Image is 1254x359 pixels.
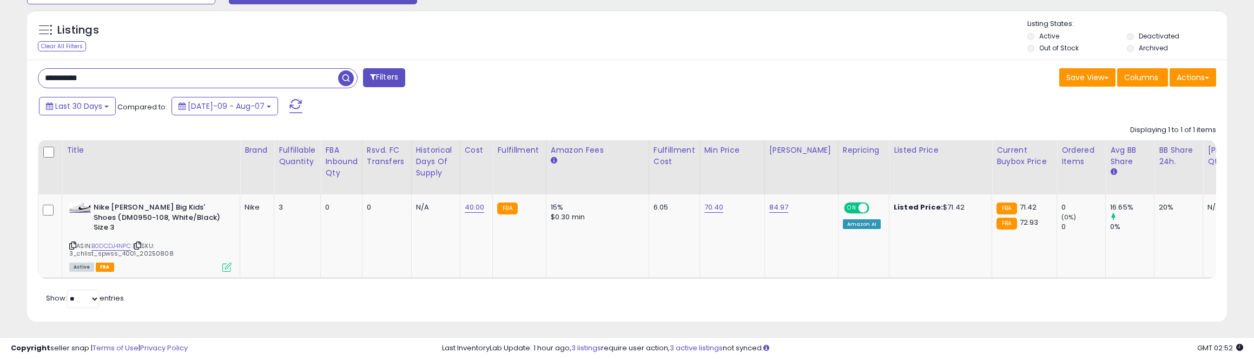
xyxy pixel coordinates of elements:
[1197,343,1243,353] span: 2025-09-8 02:52 GMT
[1159,203,1194,212] div: 20%
[117,102,167,112] span: Compared to:
[367,203,403,212] div: 0
[1159,145,1198,167] div: BB Share 24h.
[551,212,641,222] div: $0.30 min
[46,293,124,303] span: Show: entries
[1110,222,1154,232] div: 0%
[11,343,50,353] strong: Copyright
[845,204,859,213] span: ON
[704,202,724,213] a: 70.40
[894,203,984,212] div: $71.42
[38,41,86,51] div: Clear All Filters
[245,203,266,212] div: Nike
[1110,145,1150,167] div: Avg BB Share
[996,218,1017,230] small: FBA
[1020,202,1037,212] span: 71.42
[465,145,489,156] div: Cost
[1061,145,1101,167] div: Ordered Items
[867,204,885,213] span: OFF
[1110,167,1117,177] small: Avg BB Share.
[69,263,94,272] span: All listings currently available for purchase on Amazon
[188,101,265,112] span: [DATE]-09 - Aug-07
[894,202,943,212] b: Listed Price:
[1110,203,1154,212] div: 16.65%
[1139,31,1179,41] label: Deactivated
[996,203,1017,214] small: FBA
[1061,222,1105,232] div: 0
[551,203,641,212] div: 15%
[55,101,102,112] span: Last 30 Days
[1061,213,1077,221] small: (0%)
[69,203,91,212] img: 31SOkwfsu-L._SL40_.jpg
[1124,72,1158,83] span: Columns
[325,145,358,179] div: FBA inbound Qty
[704,145,760,156] div: Min Price
[91,241,131,251] a: B0DCDJ4NPC
[11,343,188,354] div: seller snap | |
[39,97,116,115] button: Last 30 Days
[654,145,695,167] div: Fulfillment Cost
[279,145,316,167] div: Fulfillable Quantity
[57,23,99,38] h5: Listings
[416,203,452,212] div: N/A
[442,343,1243,354] div: Last InventoryLab Update: 1 hour ago, require user action, not synced.
[245,145,269,156] div: Brand
[325,203,354,212] div: 0
[171,97,278,115] button: [DATE]-09 - Aug-07
[1027,19,1227,29] p: Listing States:
[769,145,834,156] div: [PERSON_NAME]
[996,145,1052,167] div: Current Buybox Price
[1020,217,1039,227] span: 72.93
[843,145,885,156] div: Repricing
[1170,68,1216,87] button: Actions
[93,343,138,353] a: Terms of Use
[497,203,517,214] small: FBA
[769,202,789,213] a: 84.97
[1061,203,1105,212] div: 0
[1039,31,1059,41] label: Active
[654,203,691,212] div: 6.05
[571,343,601,353] a: 3 listings
[843,219,881,229] div: Amazon AI
[96,263,114,272] span: FBA
[1039,43,1079,53] label: Out of Stock
[363,68,405,87] button: Filters
[1139,43,1168,53] label: Archived
[94,203,225,236] b: Nike [PERSON_NAME] Big Kids' Shoes (DM0950-108, White/Black) Size 3
[69,203,232,271] div: ASIN:
[894,145,987,156] div: Listed Price
[1117,68,1168,87] button: Columns
[497,145,541,156] div: Fulfillment
[1130,125,1216,135] div: Displaying 1 to 1 of 1 items
[1059,68,1116,87] button: Save View
[465,202,485,213] a: 40.00
[670,343,723,353] a: 3 active listings
[551,156,557,166] small: Amazon Fees.
[416,145,456,179] div: Historical Days Of Supply
[279,203,312,212] div: 3
[69,241,174,258] span: | SKU: 3_chlist_spwss_4001_20250808
[367,145,407,167] div: Rsvd. FC Transfers
[67,145,235,156] div: Title
[140,343,188,353] a: Privacy Policy
[551,145,644,156] div: Amazon Fees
